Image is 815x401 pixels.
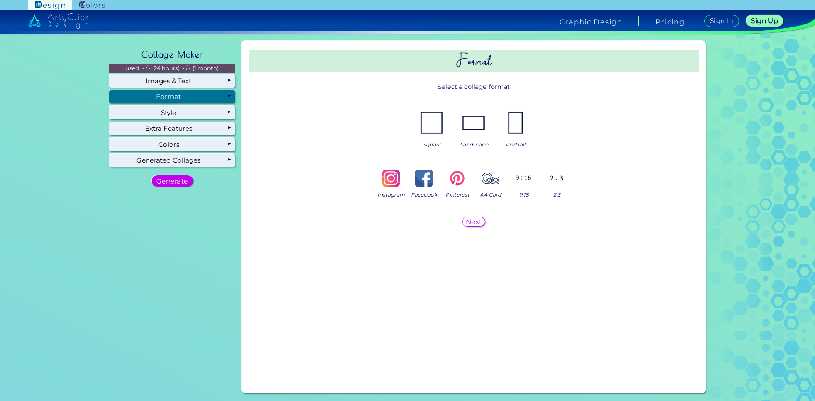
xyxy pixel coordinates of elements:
span: 2:3 [553,190,560,199]
img: icon_stamp.svg [482,170,499,187]
img: ArtyClick Colors logo [79,1,105,9]
a: Sign Up [746,15,783,27]
h4: Graphic Design [560,18,622,25]
a: Sign In [704,15,739,27]
h2: Format [249,50,699,72]
img: ex-mb-platform-6.jpg [548,170,565,187]
p: used: - / - (24 hours), - / - (1 month) [109,64,235,73]
div: Colors [109,138,235,151]
div: Generated Collages [109,154,235,167]
span: Instagram [377,190,405,199]
span: Facebook [411,190,437,199]
h5: Sign In [710,17,734,24]
img: icon_ig_color.svg [382,170,400,187]
a: Pricing [655,18,685,25]
h5: Generate [156,178,188,184]
div: Images & Text [109,74,235,87]
span: 9:16 [519,190,528,199]
h2: Collage Maker [137,45,207,64]
img: artyclick_design_logo_white_combined_path.svg [28,13,88,29]
span: A4 Card [480,190,501,199]
span: Portrait [506,140,526,149]
img: ex-mb-format-2.jpg [502,109,530,137]
img: ex-mb-format-1.jpg [460,109,488,137]
div: Style [109,106,235,119]
img: icon_pinterest_color.svg [448,170,466,187]
img: icon_fb_color.svg [415,170,433,187]
span: Pinterest [445,190,469,199]
img: ex-mb-format-0.jpg [418,109,446,137]
img: ex-mb-platform-5.jpg [515,170,532,187]
div: Format [109,90,235,103]
span: Square [423,140,441,149]
span: Landscape [460,140,488,149]
div: Extra Features [109,122,235,135]
p: Select a collage format [249,79,699,95]
h5: Sign Up [751,17,778,24]
h5: Next [466,218,482,225]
